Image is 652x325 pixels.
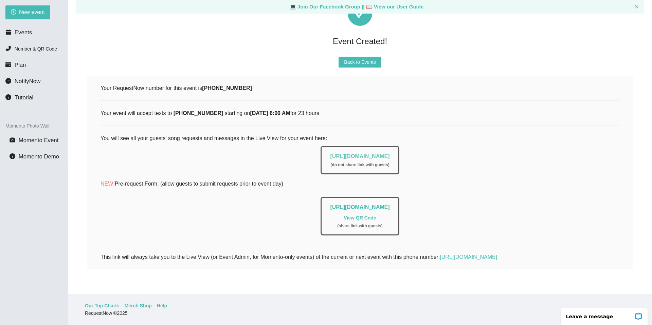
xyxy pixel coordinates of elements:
[125,302,152,309] a: Merch Shop
[344,58,376,66] span: Back to Events
[250,110,290,116] b: [DATE] 6:00 AM
[85,309,633,317] div: RequestNow © 2025
[330,223,390,229] div: ( share link with guests )
[19,8,45,16] span: New event
[440,254,497,260] a: [URL][DOMAIN_NAME]
[348,1,372,26] span: check-circle
[15,94,33,101] span: Tutorial
[15,78,40,84] span: NotifyNow
[19,153,59,160] span: Momento Demo
[290,4,296,9] span: laptop
[5,62,11,68] span: credit-card
[174,110,223,116] b: [PHONE_NUMBER]
[202,85,252,91] b: [PHONE_NUMBER]
[5,78,11,84] span: message
[366,4,424,9] a: laptop View our User Guide
[10,153,15,159] span: info-circle
[10,137,15,143] span: camera
[339,57,381,68] button: Back to Events
[101,85,252,91] span: Your RequestNow number for this event is
[11,9,16,16] span: plus-circle
[5,29,11,35] span: calendar
[15,62,26,68] span: Plan
[15,46,57,52] span: Number & QR Code
[366,4,373,9] span: laptop
[330,162,390,168] div: ( do not share link with guests )
[635,5,639,9] button: close
[101,134,619,244] div: You will see all your guests' song requests and messages in the Live View for your event here:
[5,94,11,100] span: info-circle
[85,302,120,309] a: Our Top Charts
[101,181,115,187] span: NEW!
[19,137,59,144] span: Momento Event
[290,4,366,9] a: laptop Join Our Facebook Group ||
[344,215,376,221] a: View QR Code
[330,153,390,159] a: [URL][DOMAIN_NAME]
[101,179,619,188] p: Pre-request Form: (allow guests to submit requests prior to event day)
[330,204,390,210] a: [URL][DOMAIN_NAME]
[101,109,619,117] div: Your event will accept texts to starting on for 23 hours
[157,302,167,309] a: Help
[87,34,633,49] div: Event Created!
[557,304,652,325] iframe: LiveChat chat widget
[5,5,50,19] button: plus-circleNew event
[5,45,11,51] span: phone
[15,29,32,36] span: Events
[101,253,619,261] div: This link will always take you to the Live View (or Event Admin, for Momento-only events) of the ...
